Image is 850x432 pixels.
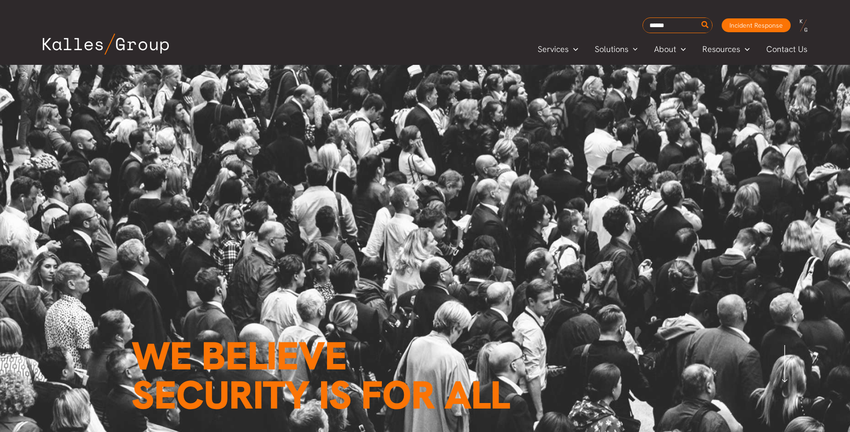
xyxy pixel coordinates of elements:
span: Menu Toggle [628,42,638,56]
span: Resources [702,42,740,56]
a: SolutionsMenu Toggle [586,42,646,56]
span: Menu Toggle [569,42,578,56]
a: AboutMenu Toggle [646,42,694,56]
a: Contact Us [758,42,816,56]
img: Kalles Group [43,34,169,55]
span: Menu Toggle [740,42,750,56]
span: We believe Security is for all [132,330,510,420]
span: Services [538,42,569,56]
a: ResourcesMenu Toggle [694,42,758,56]
span: Menu Toggle [676,42,686,56]
button: Search [700,18,711,33]
nav: Primary Site Navigation [529,41,816,57]
span: About [654,42,676,56]
a: ServicesMenu Toggle [529,42,586,56]
span: Contact Us [766,42,807,56]
span: Solutions [595,42,628,56]
a: Incident Response [722,18,791,32]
